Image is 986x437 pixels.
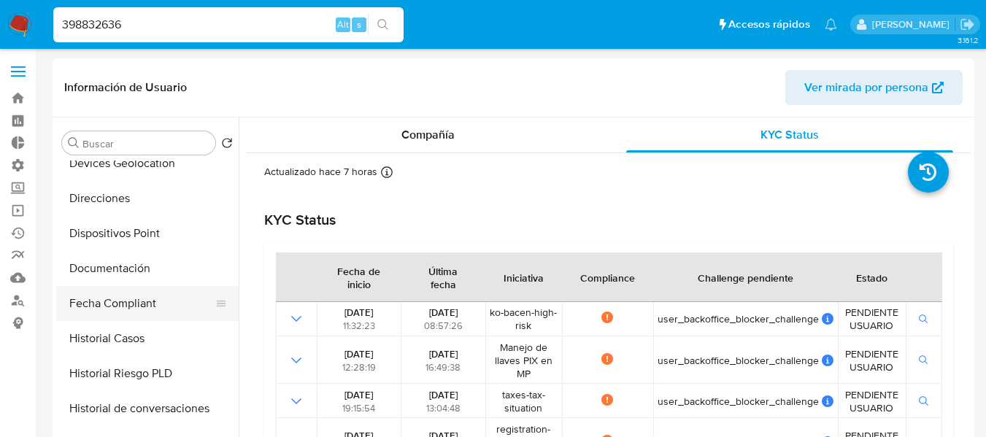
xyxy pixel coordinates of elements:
p: zoe.breuer@mercadolibre.com [872,18,955,31]
button: Dispositivos Point [56,216,239,251]
button: Historial Riesgo PLD [56,356,239,391]
span: KYC Status [760,126,819,143]
button: Historial de conversaciones [56,391,239,426]
button: Devices Geolocation [56,146,239,181]
p: Actualizado hace 7 horas [264,165,377,179]
span: Alt [337,18,349,31]
button: Ver mirada por persona [785,70,963,105]
button: Historial Casos [56,321,239,356]
span: Ver mirada por persona [804,70,928,105]
button: Buscar [68,137,80,149]
button: Documentación [56,251,239,286]
a: Notificaciones [825,18,837,31]
input: Buscar usuario o caso... [53,15,404,34]
button: Volver al orden por defecto [221,137,233,153]
button: Direcciones [56,181,239,216]
span: s [357,18,361,31]
h1: Información de Usuario [64,80,187,95]
span: Accesos rápidos [728,17,810,32]
input: Buscar [82,137,209,150]
a: Salir [960,17,975,32]
button: Fecha Compliant [56,286,227,321]
span: Compañía [401,126,455,143]
button: search-icon [368,15,398,35]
